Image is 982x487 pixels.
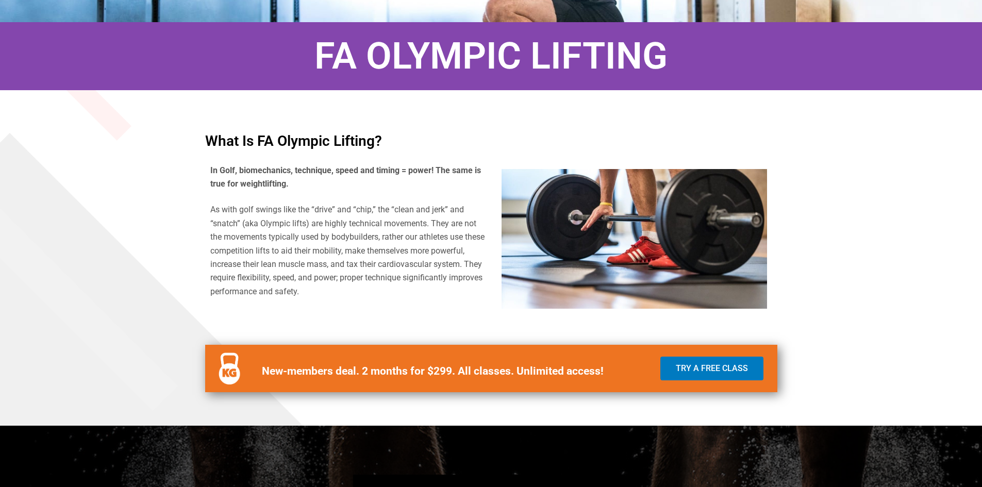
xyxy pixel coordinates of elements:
[262,365,604,377] b: New-members deal. 2 months for $299. All classes. Unlimited access!
[676,364,748,373] span: Try a Free Class
[210,165,481,189] b: In Golf, biomechanics, technique, speed and timing = power! The same is true for weightlifting.
[660,357,763,380] a: Try a Free Class
[210,203,486,298] p: As with golf swings like the “drive” and “chip,” the “clean and jerk” and “snatch” (aka Olympic l...
[15,38,967,75] h1: FA Olympic Lifting
[205,134,777,148] h4: What is FA Olympic Lifting?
